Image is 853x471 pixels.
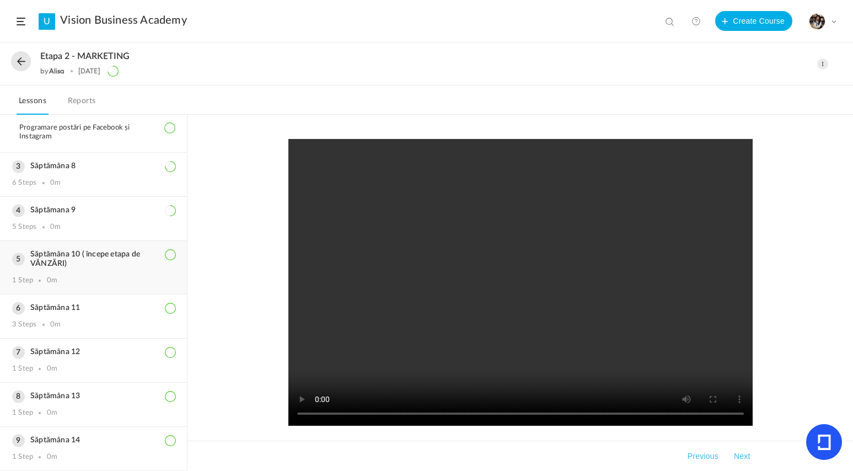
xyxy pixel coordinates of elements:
[809,14,825,29] img: tempimagehs7pti.png
[49,67,65,75] a: Alisa
[47,365,57,373] div: 0m
[50,320,61,329] div: 0m
[12,320,36,329] div: 3 Steps
[78,67,100,75] div: [DATE]
[50,179,61,188] div: 0m
[12,303,175,313] h3: Săptămâna 11
[40,67,65,75] div: by
[60,14,187,27] a: Vision Business Academy
[47,276,57,285] div: 0m
[47,409,57,418] div: 0m
[12,223,36,232] div: 5 Steps
[39,13,55,30] a: U
[12,206,175,215] h3: Săptămana 9
[12,347,175,357] h3: Săptămâna 12
[12,409,33,418] div: 1 Step
[12,392,175,401] h3: Săptămâna 13
[66,94,98,115] a: Reports
[17,94,49,115] a: Lessons
[12,250,175,269] h3: Săptămâna 10 ( începe etapa de VÂNZĂRI)
[40,51,130,62] span: Etapa 2 - MARKETING
[50,223,61,232] div: 0m
[12,162,175,171] h3: Săptămâna 8
[12,453,33,462] div: 1 Step
[732,449,753,463] button: Next
[19,124,175,141] span: Programare postări pe Facebook și Instagram
[12,276,33,285] div: 1 Step
[715,11,792,31] button: Create Course
[12,179,36,188] div: 6 Steps
[12,365,33,373] div: 1 Step
[12,436,175,445] h3: Săptămâna 14
[47,453,57,462] div: 0m
[685,449,721,463] button: Previous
